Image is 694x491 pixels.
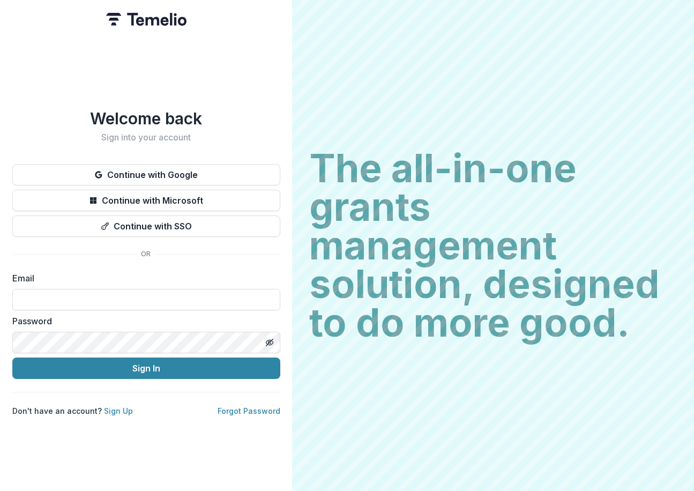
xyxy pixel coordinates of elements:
p: Don't have an account? [12,405,133,416]
a: Forgot Password [218,406,280,415]
button: Continue with Google [12,164,280,185]
img: Temelio [106,13,186,26]
button: Continue with Microsoft [12,190,280,211]
label: Password [12,315,274,328]
label: Email [12,272,274,285]
h1: Welcome back [12,109,280,128]
button: Sign In [12,358,280,379]
h2: Sign into your account [12,132,280,143]
a: Sign Up [104,406,133,415]
button: Continue with SSO [12,215,280,237]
